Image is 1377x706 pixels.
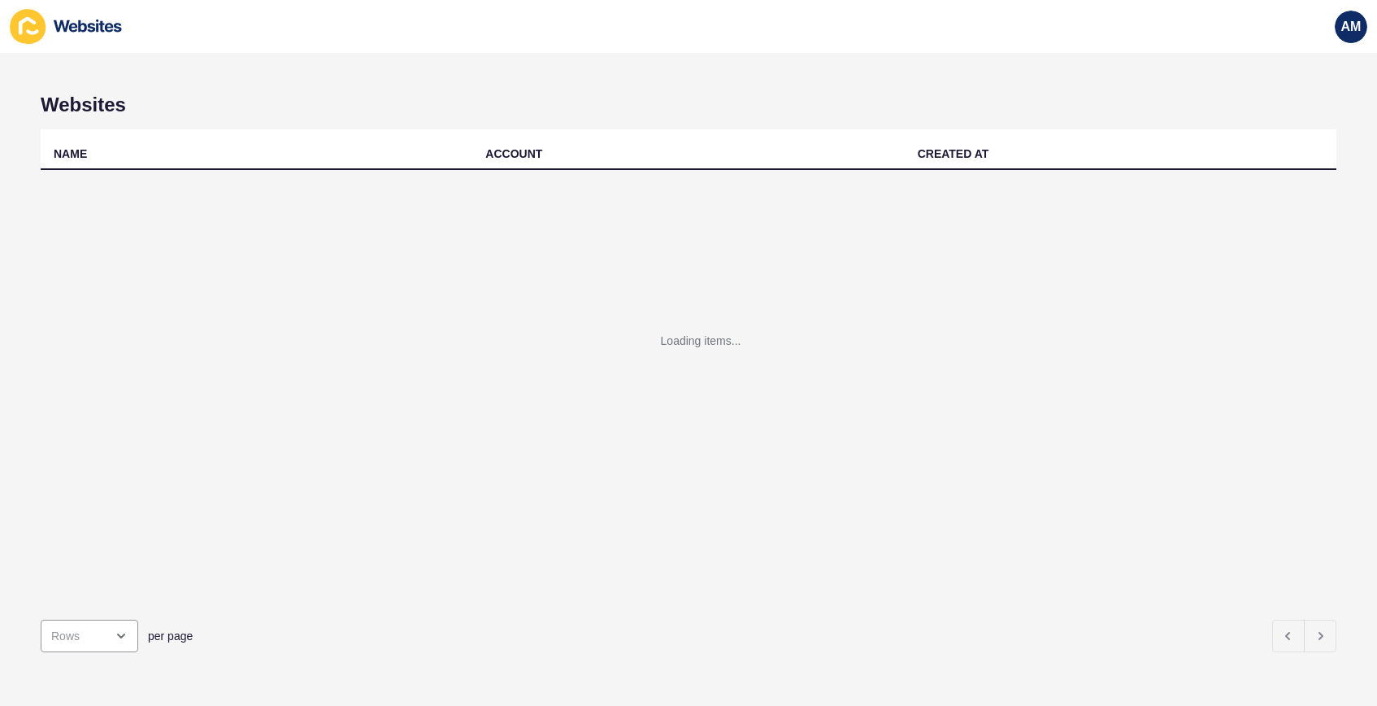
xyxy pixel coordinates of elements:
[148,628,193,644] span: per page
[1341,19,1362,35] span: AM
[918,146,989,162] div: CREATED AT
[41,94,1336,116] h1: Websites
[661,333,741,349] div: Loading items...
[485,146,542,162] div: ACCOUNT
[41,620,138,652] div: open menu
[54,146,87,162] div: NAME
